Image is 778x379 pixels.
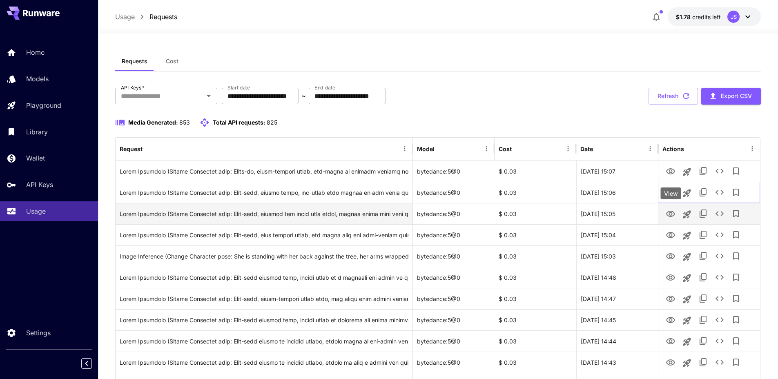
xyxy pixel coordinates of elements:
button: See details [711,290,728,307]
div: $ 0.03 [495,288,576,309]
button: Copy TaskUUID [695,248,711,264]
button: Refresh [649,88,698,105]
button: Add to library [728,227,744,243]
button: View [662,311,679,328]
div: $ 0.03 [495,267,576,288]
div: Click to copy prompt [120,203,408,224]
button: View [662,354,679,370]
button: Launch in playground [679,291,695,308]
div: $ 0.03 [495,352,576,373]
button: Copy TaskUUID [695,184,711,201]
span: credits left [692,13,721,20]
button: Copy TaskUUID [695,312,711,328]
div: $ 0.03 [495,330,576,352]
div: $ 0.03 [495,161,576,182]
button: See details [711,227,728,243]
button: Launch in playground [679,206,695,223]
button: View [662,205,679,222]
button: See details [711,184,728,201]
div: Click to copy prompt [120,161,408,182]
button: View [662,163,679,179]
button: View [662,247,679,264]
button: View [662,332,679,349]
button: Launch in playground [679,334,695,350]
button: View [662,184,679,201]
span: $1.78 [676,13,692,20]
div: Model [417,145,435,152]
div: 30 Sep, 2025 15:06 [576,182,658,203]
button: Launch in playground [679,164,695,180]
div: bytedance:5@0 [413,245,495,267]
div: Request [120,145,143,152]
button: See details [711,269,728,285]
button: View [662,226,679,243]
button: Menu [747,143,758,154]
div: Click to copy prompt [120,310,408,330]
p: Home [26,47,45,57]
div: bytedance:5@0 [413,203,495,224]
button: Sort [143,143,155,154]
button: Add to library [728,248,744,264]
span: 825 [267,119,277,126]
div: JS [727,11,740,23]
div: $1.78422 [676,13,721,21]
div: 30 Sep, 2025 14:44 [576,330,658,352]
div: bytedance:5@0 [413,330,495,352]
button: Launch in playground [679,355,695,371]
button: Menu [644,143,656,154]
button: Add to library [728,269,744,285]
button: Copy TaskUUID [695,290,711,307]
div: Date [580,145,593,152]
button: $1.78422JS [668,7,761,26]
div: $ 0.03 [495,182,576,203]
button: Launch in playground [679,227,695,244]
div: $ 0.03 [495,309,576,330]
button: Add to library [728,312,744,328]
button: Copy TaskUUID [695,269,711,285]
div: $ 0.03 [495,245,576,267]
button: Launch in playground [679,270,695,286]
div: bytedance:5@0 [413,182,495,203]
p: Playground [26,100,61,110]
button: Launch in playground [679,185,695,201]
a: Requests [149,12,177,22]
p: Settings [26,328,51,338]
div: Click to copy prompt [120,182,408,203]
div: bytedance:5@0 [413,352,495,373]
button: Add to library [728,205,744,222]
button: Add to library [728,333,744,349]
div: 30 Sep, 2025 15:07 [576,161,658,182]
p: Library [26,127,48,137]
button: See details [711,333,728,349]
label: API Keys [121,84,145,91]
div: 30 Sep, 2025 15:04 [576,224,658,245]
label: Start date [227,84,250,91]
button: Copy TaskUUID [695,205,711,222]
div: 30 Sep, 2025 14:43 [576,352,658,373]
div: bytedance:5@0 [413,309,495,330]
div: 30 Sep, 2025 15:03 [576,245,658,267]
button: See details [711,354,728,370]
button: Copy TaskUUID [695,227,711,243]
button: View [662,290,679,307]
div: Click to copy prompt [120,225,408,245]
nav: breadcrumb [115,12,177,22]
div: 30 Sep, 2025 14:45 [576,309,658,330]
button: Add to library [728,184,744,201]
div: $ 0.03 [495,224,576,245]
span: Total API requests: [213,119,265,126]
button: See details [711,312,728,328]
button: Add to library [728,163,744,179]
p: Usage [26,206,46,216]
div: Cost [499,145,512,152]
a: Usage [115,12,135,22]
button: Copy TaskUUID [695,163,711,179]
p: ~ [301,91,306,101]
div: bytedance:5@0 [413,224,495,245]
button: Sort [435,143,447,154]
span: Cost [166,58,178,65]
div: bytedance:5@0 [413,267,495,288]
div: bytedance:5@0 [413,288,495,309]
button: See details [711,163,728,179]
div: Click to copy prompt [120,288,408,309]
